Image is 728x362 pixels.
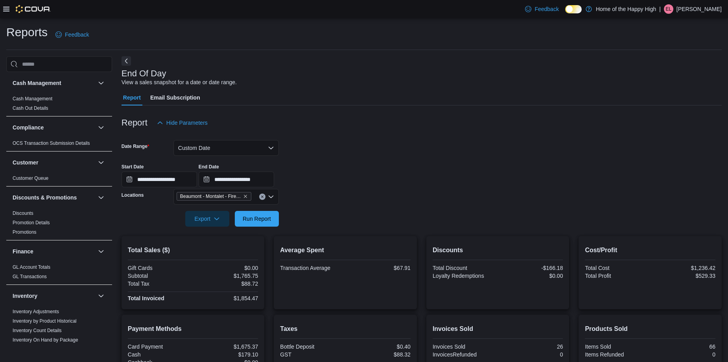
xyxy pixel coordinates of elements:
a: Inventory by Product Historical [13,318,77,324]
div: $179.10 [195,351,258,358]
h1: Reports [6,24,48,40]
button: Run Report [235,211,279,227]
h3: Inventory [13,292,37,300]
span: Beaumont - Montalet - Fire & Flower [177,192,251,201]
div: $529.33 [652,273,715,279]
div: Emily Landry [664,4,673,14]
div: 0 [499,351,563,358]
span: Email Subscription [150,90,200,105]
span: Run Report [243,215,271,223]
button: Cash Management [96,78,106,88]
h3: Finance [13,247,33,255]
input: Dark Mode [565,5,582,13]
h3: End Of Day [122,69,166,78]
a: Inventory Count Details [13,328,62,333]
span: Beaumont - Montalet - Fire & Flower [180,192,241,200]
span: Hide Parameters [166,119,208,127]
div: $88.72 [195,281,258,287]
button: Hide Parameters [154,115,211,131]
div: Cash Management [6,94,112,116]
div: InvoicesRefunded [433,351,496,358]
h2: Invoices Sold [433,324,563,334]
h2: Payment Methods [128,324,258,334]
div: $1,765.75 [195,273,258,279]
p: | [659,4,661,14]
h3: Cash Management [13,79,61,87]
h2: Products Sold [585,324,715,334]
button: Customer [96,158,106,167]
div: Transaction Average [280,265,344,271]
span: Promotion Details [13,220,50,226]
span: Inventory Adjustments [13,308,59,315]
a: GL Account Totals [13,264,50,270]
a: Feedback [522,1,562,17]
div: Total Cost [585,265,649,271]
span: Export [190,211,225,227]
div: Total Profit [585,273,649,279]
button: Cash Management [13,79,95,87]
div: Loyalty Redemptions [433,273,496,279]
div: $88.32 [347,351,411,358]
label: Start Date [122,164,144,170]
div: 26 [499,344,563,350]
div: GST [280,351,344,358]
a: GL Transactions [13,274,47,279]
a: Cash Management [13,96,52,102]
a: Customer Queue [13,175,48,181]
button: Customer [13,159,95,166]
label: Locations [122,192,144,198]
h2: Taxes [280,324,411,334]
div: Invoices Sold [433,344,496,350]
button: Discounts & Promotions [13,194,95,201]
h2: Discounts [433,246,563,255]
div: $1,854.47 [195,295,258,301]
div: Gift Cards [128,265,192,271]
span: Feedback [534,5,558,13]
h2: Total Sales ($) [128,246,258,255]
label: Date Range [122,143,149,150]
span: Report [123,90,141,105]
button: Discounts & Promotions [96,193,106,202]
img: Cova [16,5,51,13]
a: Cash Out Details [13,105,48,111]
input: Press the down key to open a popover containing a calendar. [122,172,197,187]
a: OCS Transaction Submission Details [13,140,90,146]
button: Compliance [13,124,95,131]
div: $67.91 [347,265,411,271]
button: Custom Date [173,140,279,156]
button: Remove Beaumont - Montalet - Fire & Flower from selection in this group [243,194,248,199]
div: $1,236.42 [652,265,715,271]
div: $1,675.37 [195,344,258,350]
a: Inventory On Hand by Package [13,337,78,343]
button: Open list of options [268,194,274,200]
a: Discounts [13,211,33,216]
strong: Total Invoiced [128,295,164,301]
div: $0.40 [347,344,411,350]
span: Inventory Count Details [13,327,62,334]
span: Inventory On Hand by Package [13,337,78,343]
h3: Discounts & Promotions [13,194,77,201]
div: Compliance [6,139,112,151]
h3: Compliance [13,124,44,131]
button: Inventory [13,292,95,300]
p: [PERSON_NAME] [676,4,722,14]
div: View a sales snapshot for a date or date range. [122,78,237,87]
label: End Date [199,164,219,170]
a: Promotions [13,229,37,235]
span: Feedback [65,31,89,39]
span: GL Transactions [13,273,47,280]
div: Total Discount [433,265,496,271]
a: Feedback [52,27,92,42]
div: Subtotal [128,273,192,279]
button: Finance [13,247,95,255]
button: Export [185,211,229,227]
div: 66 [652,344,715,350]
div: 0 [652,351,715,358]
